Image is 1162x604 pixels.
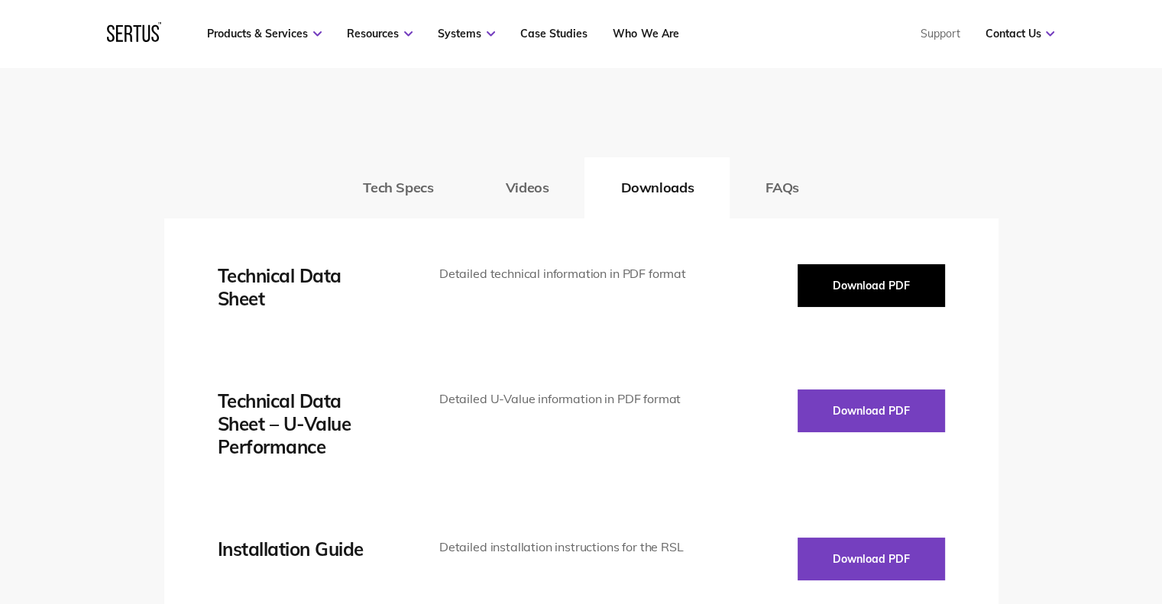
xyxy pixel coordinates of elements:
a: Who We Are [613,27,678,40]
a: Systems [438,27,495,40]
button: FAQs [730,157,835,218]
a: Products & Services [207,27,322,40]
div: Detailed U-Value information in PDF format [439,389,692,409]
button: Videos [470,157,585,218]
div: Detailed installation instructions for the RSL [439,538,692,557]
a: Contact Us [985,27,1054,40]
div: Technical Data Sheet [218,264,393,310]
a: Case Studies [520,27,587,40]
button: Tech Specs [327,157,469,218]
button: Download PDF [798,264,945,307]
div: Installation Guide [218,538,393,560]
button: Download PDF [798,538,945,580]
div: Technical Data Sheet – U-Value Performance [218,389,393,458]
button: Download PDF [798,389,945,432]
a: Support [920,27,960,40]
div: Detailed technical information in PDF format [439,264,692,284]
iframe: Chat Widget [888,428,1162,604]
a: Resources [347,27,413,40]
